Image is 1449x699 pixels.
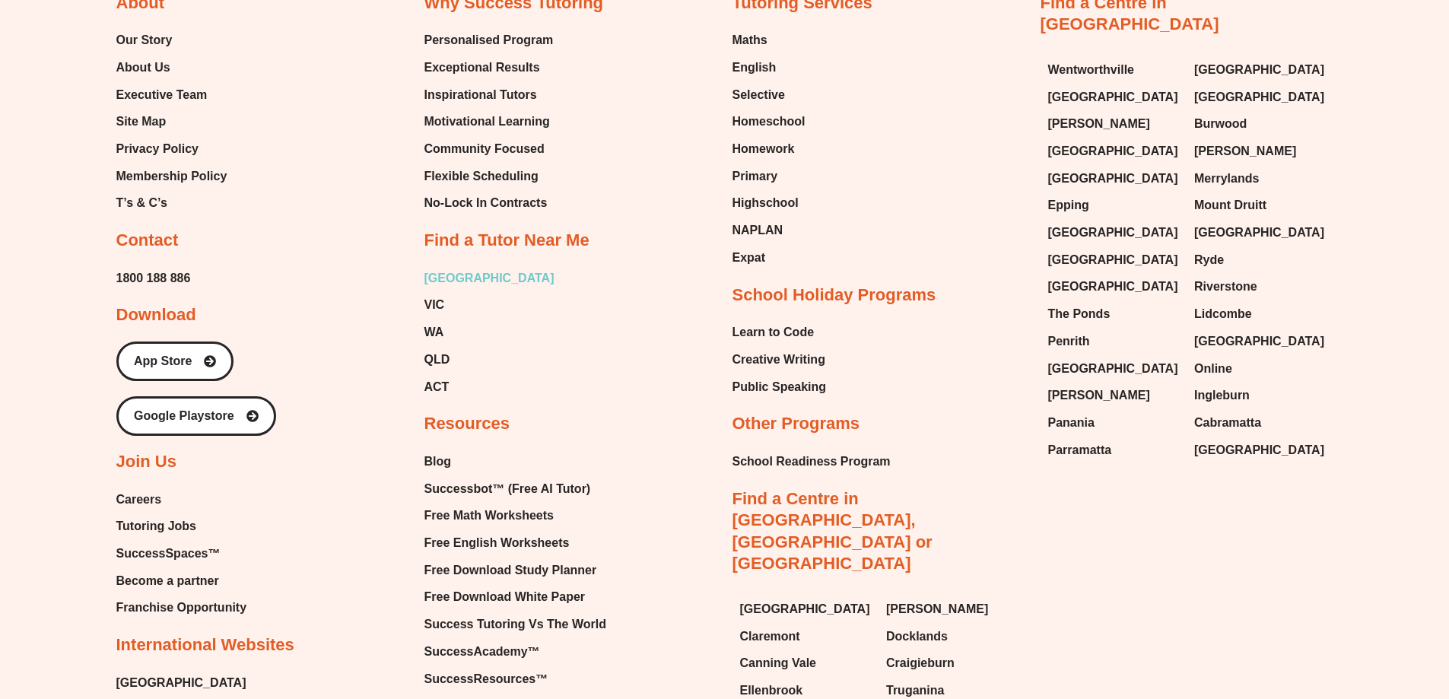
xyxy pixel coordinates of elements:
span: [GEOGRAPHIC_DATA] [1194,330,1324,353]
a: Wentworthville [1048,59,1180,81]
span: Site Map [116,110,167,133]
span: Burwood [1194,113,1247,135]
span: Blog [424,450,452,473]
a: Riverstone [1194,275,1326,298]
span: T’s & C’s [116,192,167,214]
a: No-Lock In Contracts [424,192,554,214]
span: I [257,199,260,209]
span: Panania [1048,411,1095,434]
span:  [157,199,168,209]
a: [GEOGRAPHIC_DATA] [424,267,554,290]
span: Successbot™ (Free AI Tutor) [424,478,591,500]
span: V [287,108,300,128]
span: Q [188,108,203,128]
a: Flexible Scheduling [424,165,554,188]
span: Flexible Scheduling [424,165,539,188]
span: \ [202,199,205,209]
span: [ [269,108,275,128]
span: V [159,108,172,128]
span:  [248,199,259,209]
span: W [298,199,309,209]
span: O [198,199,206,209]
span: L [166,172,175,188]
span: Merrylands [1194,167,1259,190]
a: Maths [732,29,806,52]
span: Success Tutoring Vs The World [424,613,606,636]
a: Epping [1048,194,1180,217]
a: Ingleburn [1194,384,1326,407]
a: [GEOGRAPHIC_DATA] [1048,167,1180,190]
a: Google Playstore [116,396,276,436]
a: Craigieburn [886,652,1018,675]
span: Community Focused [424,138,545,160]
a: Online [1194,357,1326,380]
span: X [373,199,380,209]
span: O [200,199,208,209]
span: Motivational Learning [424,110,550,133]
span: D [176,108,191,128]
span: About Us [116,56,170,79]
span: Z [149,172,159,188]
a: [GEOGRAPHIC_DATA] [1048,249,1180,272]
span: J [319,199,325,209]
a: Merrylands [1194,167,1326,190]
a: Become a partner [116,570,247,593]
span:  [303,108,323,128]
a: Learn to Code [732,321,827,344]
span: V [112,172,122,188]
a: Canning Vale [740,652,872,675]
span: SuccessResources™ [424,668,548,691]
span: H [258,108,272,128]
a: SuccessSpaces™ [116,542,247,565]
span: Personalised Program [424,29,554,52]
span: [GEOGRAPHIC_DATA] [1194,439,1324,462]
span: 8 [101,108,113,128]
span: Public Speaking [732,376,827,399]
span: D [128,172,139,188]
span: Claremont [740,625,800,648]
span: L [212,108,224,128]
span:  [386,108,405,128]
span: Z [263,199,270,209]
a: The Ponds [1048,303,1180,326]
a: [PERSON_NAME] [886,598,1018,621]
a: Blog [424,450,606,473]
span: [PERSON_NAME] [1194,140,1296,163]
span: Maths [732,29,767,52]
a: [GEOGRAPHIC_DATA] [1048,86,1180,109]
span: Careers [116,488,162,511]
span: \ [137,172,141,188]
a: Homeschool [732,110,806,133]
a: [GEOGRAPHIC_DATA] [1048,140,1180,163]
a: [GEOGRAPHIC_DATA] [1194,439,1326,462]
span: U [151,108,166,128]
span: Tutoring Jobs [116,515,196,538]
span:  [295,199,306,209]
span: R [361,108,376,128]
span: Free Download White Paper [424,586,586,608]
span: W [280,108,299,128]
span: Google Playstore [134,410,234,422]
span: Membership Policy [116,165,227,188]
span: \ [141,199,144,209]
span: J [186,172,194,188]
a: [GEOGRAPHIC_DATA] [1194,86,1326,109]
span: Online [1194,357,1232,380]
span: H [118,199,126,209]
span: D [431,199,439,209]
span: S [222,199,230,209]
span:  [210,199,221,209]
span: [GEOGRAPHIC_DATA] [740,598,870,621]
a: VIC [424,294,554,316]
span: App Store [134,355,192,367]
span:  [405,199,415,209]
a: Find a Centre in [GEOGRAPHIC_DATA], [GEOGRAPHIC_DATA] or [GEOGRAPHIC_DATA] [732,489,933,573]
span: W [379,199,389,209]
span: D [192,199,199,209]
span: 1800 188 886 [116,267,191,290]
a: T’s & C’s [116,192,227,214]
span: Free Download Study Planner [424,559,597,582]
a: Panania [1048,411,1180,434]
a: QLD [424,348,554,371]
